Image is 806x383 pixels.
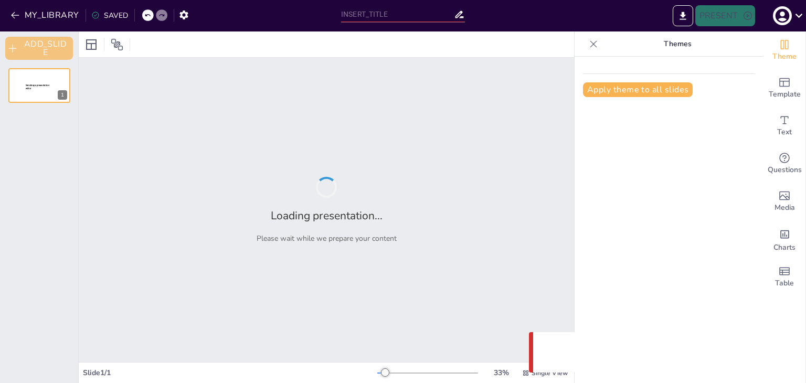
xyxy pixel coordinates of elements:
p: Please wait while we prepare your content [257,233,397,243]
span: Template [769,89,801,100]
div: Layout [83,36,100,53]
div: 1 [58,90,67,100]
span: Table [775,278,794,289]
span: Charts [773,242,796,253]
div: Slide 1 / 1 [83,368,377,378]
div: Add charts and graphs [763,220,805,258]
button: PRESENT [695,5,755,26]
button: Apply theme to all slides [583,82,693,97]
span: Sendsteps presentation editor [26,84,49,90]
span: Text [777,126,792,138]
button: MY_LIBRARY [8,7,83,24]
p: Something went wrong with the request. (CORS) [563,346,764,359]
div: 33 % [489,368,514,378]
span: Media [775,202,795,214]
div: SAVED [91,10,128,20]
button: ADD_SLIDE [5,37,73,60]
div: Get real-time input from your audience [763,145,805,183]
input: INSERT_TITLE [341,7,454,22]
span: Questions [768,164,802,176]
button: EXPORT_TO_POWERPOINT [673,5,693,26]
span: Theme [772,51,797,62]
div: 1 [8,68,70,103]
div: Change the overall theme [763,31,805,69]
div: Add images, graphics, shapes or video [763,183,805,220]
span: Position [111,38,123,51]
div: Add text boxes [763,107,805,145]
div: Add ready made slides [763,69,805,107]
h2: Loading presentation... [271,208,383,223]
p: Themes [602,31,753,57]
div: Add a table [763,258,805,296]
